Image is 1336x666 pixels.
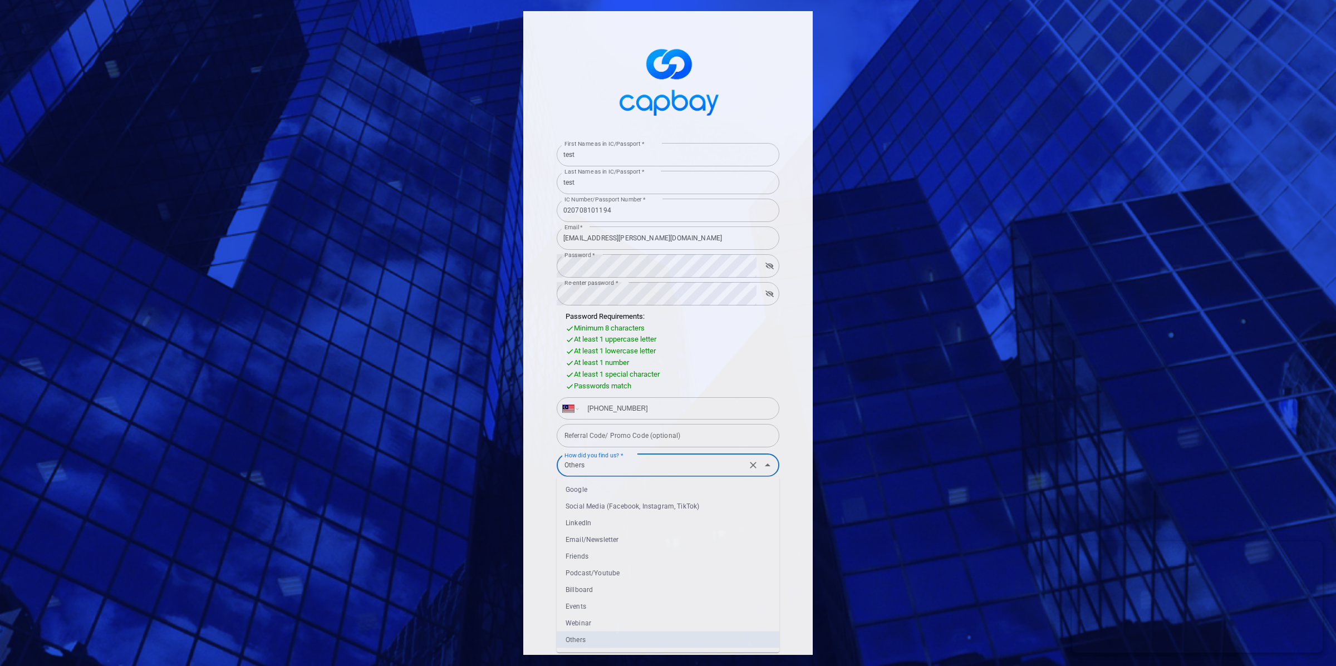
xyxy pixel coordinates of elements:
label: First Name as in IC/Passport * [564,140,645,148]
li: Social Media (Facebook, Instagram, TikTok) [557,498,779,515]
label: How did you find us? * [564,448,623,462]
li: LinkedIn [557,515,779,531]
li: Email/Newsletter [557,531,779,548]
button: Close [760,457,775,473]
li: Events [557,598,779,615]
li: Google [557,481,779,498]
li: Friends [557,548,779,565]
input: Enter phone number * [581,399,773,417]
label: Email * [564,223,583,231]
span: At least 1 uppercase letter [574,335,656,343]
img: logo [612,39,724,122]
span: At least 1 special character [574,370,660,378]
li: Others [557,632,779,648]
li: Billboard [557,581,779,598]
li: Podcast/Youtube [557,565,779,581]
label: IC Number/Passport Number * [564,195,646,204]
span: Password Requirements: [566,312,645,320]
button: Clear [745,457,761,473]
span: At least 1 number [574,358,629,367]
span: Minimum 8 characters [574,324,645,332]
label: Password * [564,251,595,259]
li: Webinar [557,615,779,632]
span: Passwords match [574,382,631,390]
label: Last Name as in IC/Passport * [564,167,645,176]
span: At least 1 lowercase letter [574,347,656,355]
label: Re-enter password * [564,279,618,287]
